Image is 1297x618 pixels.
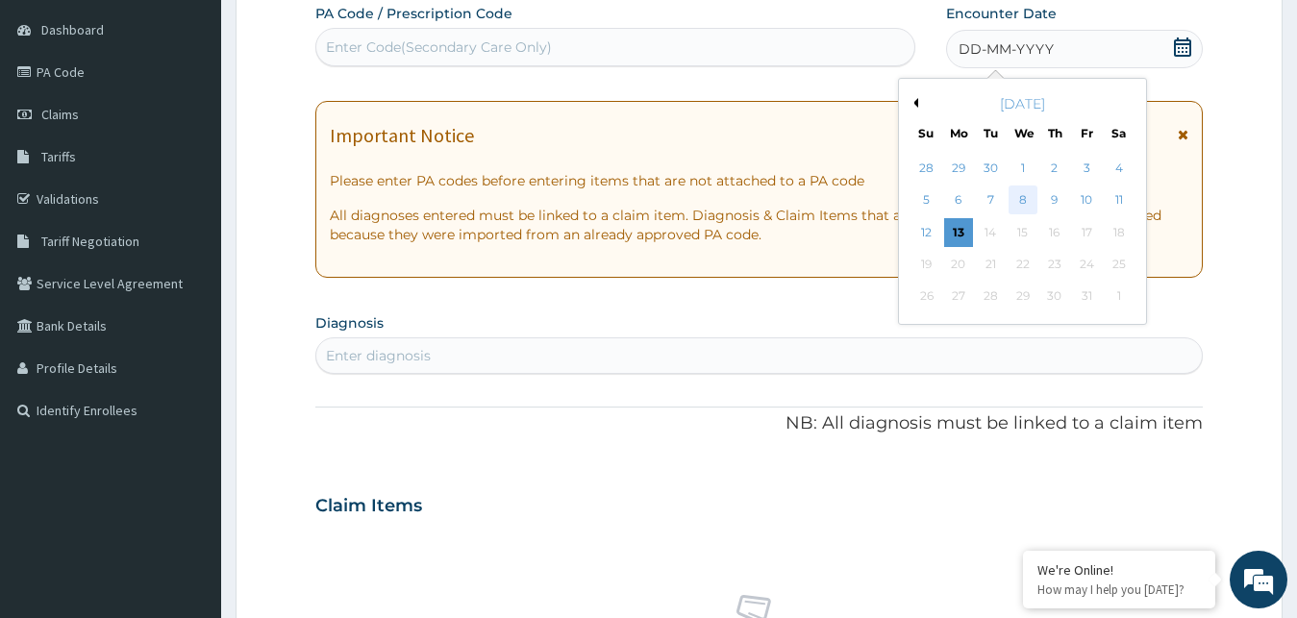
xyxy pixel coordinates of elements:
[982,125,998,141] div: Tu
[976,186,1005,215] div: Choose Tuesday, October 7th, 2025
[1104,250,1133,279] div: Not available Saturday, October 25th, 2025
[1072,186,1101,215] div: Choose Friday, October 10th, 2025
[326,37,552,57] div: Enter Code(Secondary Care Only)
[976,218,1005,247] div: Not available Tuesday, October 14th, 2025
[315,4,512,23] label: PA Code / Prescription Code
[41,233,139,250] span: Tariff Negotiation
[330,125,474,146] h1: Important Notice
[944,283,973,311] div: Not available Monday, October 27th, 2025
[1040,154,1069,183] div: Choose Thursday, October 2nd, 2025
[909,98,918,108] button: Previous Month
[1008,250,1036,279] div: Not available Wednesday, October 22nd, 2025
[944,186,973,215] div: Choose Monday, October 6th, 2025
[1040,283,1069,311] div: Not available Thursday, October 30th, 2025
[1104,154,1133,183] div: Choose Saturday, October 4th, 2025
[326,346,431,365] div: Enter diagnosis
[918,125,935,141] div: Su
[1046,125,1062,141] div: Th
[1104,218,1133,247] div: Not available Saturday, October 18th, 2025
[944,218,973,247] div: Choose Monday, October 13th, 2025
[912,283,941,311] div: Not available Sunday, October 26th, 2025
[912,250,941,279] div: Not available Sunday, October 19th, 2025
[1079,125,1095,141] div: Fr
[1072,250,1101,279] div: Not available Friday, October 24th, 2025
[976,154,1005,183] div: Choose Tuesday, September 30th, 2025
[1104,283,1133,311] div: Not available Saturday, November 1st, 2025
[907,94,1138,113] div: [DATE]
[315,496,422,517] h3: Claim Items
[1008,186,1036,215] div: Choose Wednesday, October 8th, 2025
[1008,218,1036,247] div: Not available Wednesday, October 15th, 2025
[1072,154,1101,183] div: Choose Friday, October 3rd, 2025
[1014,125,1031,141] div: We
[912,154,941,183] div: Choose Sunday, September 28th, 2025
[100,108,323,133] div: Chat with us now
[1104,186,1133,215] div: Choose Saturday, October 11th, 2025
[976,283,1005,311] div: Not available Tuesday, October 28th, 2025
[944,154,973,183] div: Choose Monday, September 29th, 2025
[41,148,76,165] span: Tariffs
[910,153,1135,313] div: month 2025-10
[315,10,362,56] div: Minimize live chat window
[1008,283,1036,311] div: Not available Wednesday, October 29th, 2025
[1072,218,1101,247] div: Not available Friday, October 17th, 2025
[976,250,1005,279] div: Not available Tuesday, October 21st, 2025
[330,171,1189,190] p: Please enter PA codes before entering items that are not attached to a PA code
[1040,186,1069,215] div: Choose Thursday, October 9th, 2025
[959,39,1054,59] span: DD-MM-YYYY
[944,250,973,279] div: Not available Monday, October 20th, 2025
[912,218,941,247] div: Choose Sunday, October 12th, 2025
[41,106,79,123] span: Claims
[330,206,1189,244] p: All diagnoses entered must be linked to a claim item. Diagnosis & Claim Items that are visible bu...
[912,186,941,215] div: Choose Sunday, October 5th, 2025
[1072,283,1101,311] div: Not available Friday, October 31st, 2025
[1040,218,1069,247] div: Not available Thursday, October 16th, 2025
[112,186,265,381] span: We're online!
[41,21,104,38] span: Dashboard
[1037,581,1201,598] p: How may I help you today?
[950,125,966,141] div: Mo
[946,4,1057,23] label: Encounter Date
[315,411,1204,436] p: NB: All diagnosis must be linked to a claim item
[10,413,366,481] textarea: Type your message and hit 'Enter'
[1110,125,1127,141] div: Sa
[1008,154,1036,183] div: Choose Wednesday, October 1st, 2025
[315,313,384,333] label: Diagnosis
[36,96,78,144] img: d_794563401_company_1708531726252_794563401
[1037,561,1201,579] div: We're Online!
[1040,250,1069,279] div: Not available Thursday, October 23rd, 2025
